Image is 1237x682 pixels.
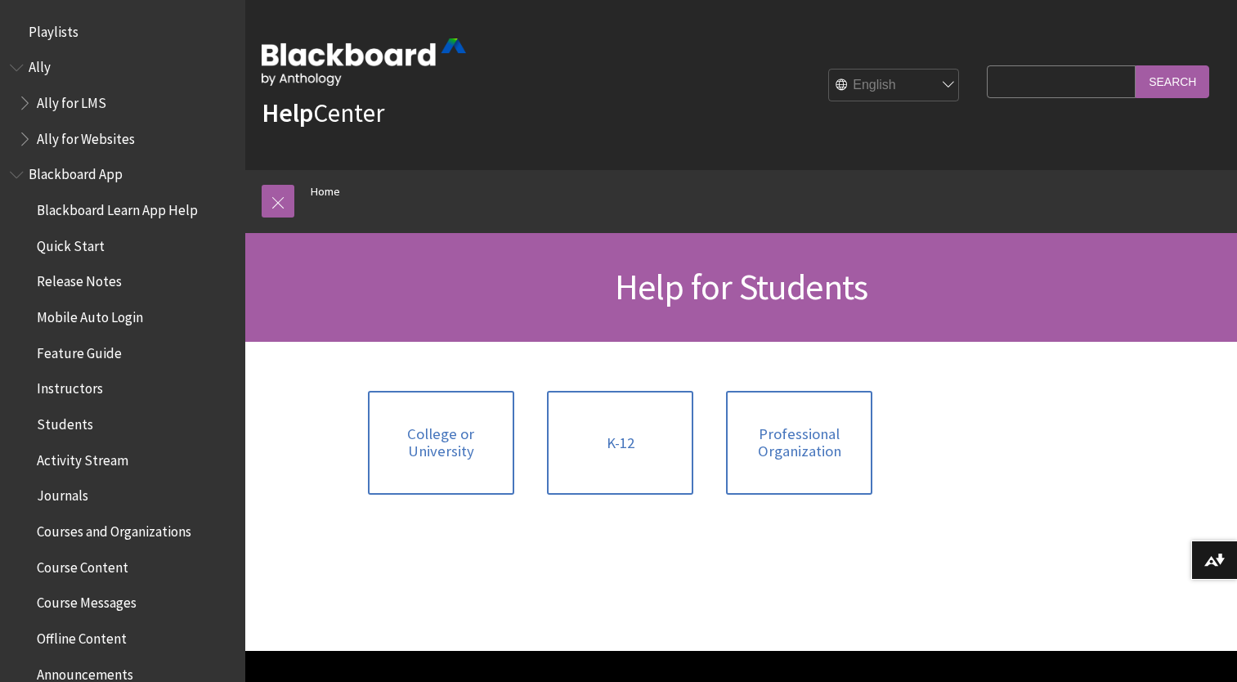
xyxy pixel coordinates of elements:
[37,89,106,111] span: Ally for LMS
[37,339,122,361] span: Feature Guide
[37,446,128,469] span: Activity Stream
[37,232,105,254] span: Quick Start
[37,375,103,397] span: Instructors
[37,482,88,505] span: Journals
[37,554,128,576] span: Course Content
[37,125,135,147] span: Ally for Websites
[10,54,235,153] nav: Book outline for Anthology Ally Help
[29,18,78,40] span: Playlists
[368,391,514,495] a: College or University
[37,196,198,218] span: Blackboard Learn App Help
[726,391,872,495] a: Professional Organization
[37,268,122,290] span: Release Notes
[311,182,340,202] a: Home
[607,434,634,452] span: K-12
[37,625,127,647] span: Offline Content
[29,161,123,183] span: Blackboard App
[10,18,235,46] nav: Book outline for Playlists
[547,391,693,495] a: K-12
[37,518,191,540] span: Courses and Organizations
[37,411,93,433] span: Students
[37,590,137,612] span: Course Messages
[262,96,313,129] strong: Help
[736,425,863,460] span: Professional Organization
[1136,65,1209,97] input: Search
[29,54,51,76] span: Ally
[615,264,867,309] span: Help for Students
[262,38,466,86] img: Blackboard by Anthology
[378,425,504,460] span: College or University
[829,70,960,102] select: Site Language Selector
[37,303,143,325] span: Mobile Auto Login
[262,96,384,129] a: HelpCenter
